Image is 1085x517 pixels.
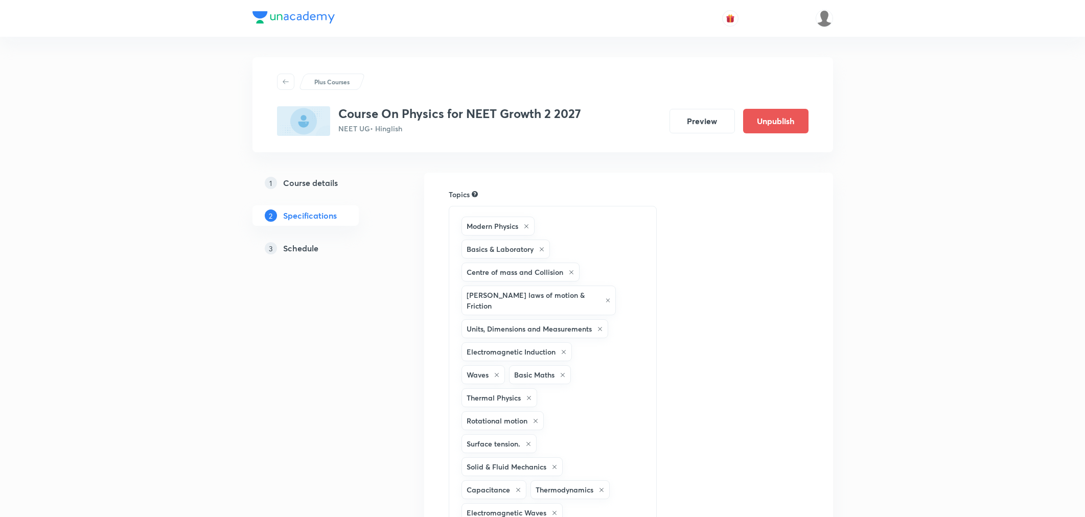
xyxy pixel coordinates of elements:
h6: Centre of mass and Collision [467,267,563,277]
p: Plus Courses [314,77,350,86]
h5: Schedule [283,242,318,254]
div: Search for topics [472,190,478,199]
h6: Capacitance [467,484,510,495]
h6: Electromagnetic Induction [467,346,556,357]
button: avatar [722,10,738,27]
h6: Basic Maths [514,369,555,380]
h6: Units, Dimensions and Measurements [467,323,592,334]
p: 3 [265,242,277,254]
h6: Solid & Fluid Mechanics [467,461,546,472]
img: Company Logo [252,11,335,24]
h6: [PERSON_NAME] laws of motion & Friction [467,290,601,311]
h6: Basics & Laboratory [467,244,534,254]
h6: Thermodynamics [536,484,593,495]
button: Preview [670,109,735,133]
h6: Waves [467,369,489,380]
a: 3Schedule [252,238,391,258]
h5: Course details [283,177,338,189]
p: 2 [265,209,277,222]
h6: Topics [449,189,470,200]
img: Vivek Patil [816,10,833,27]
h6: Surface tension. [467,438,520,449]
a: Company Logo [252,11,335,26]
h6: Rotational motion [467,415,527,426]
img: 49F337E6-23A7-408D-9EB3-67683AD6805E_plus.png [277,106,330,136]
img: avatar [726,14,735,23]
h6: Thermal Physics [467,392,521,403]
button: Unpublish [743,109,809,133]
h6: Modern Physics [467,221,518,231]
h3: Course On Physics for NEET Growth 2 2027 [338,106,581,121]
p: NEET UG • Hinglish [338,123,581,134]
p: 1 [265,177,277,189]
h5: Specifications [283,209,337,222]
a: 1Course details [252,173,391,193]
